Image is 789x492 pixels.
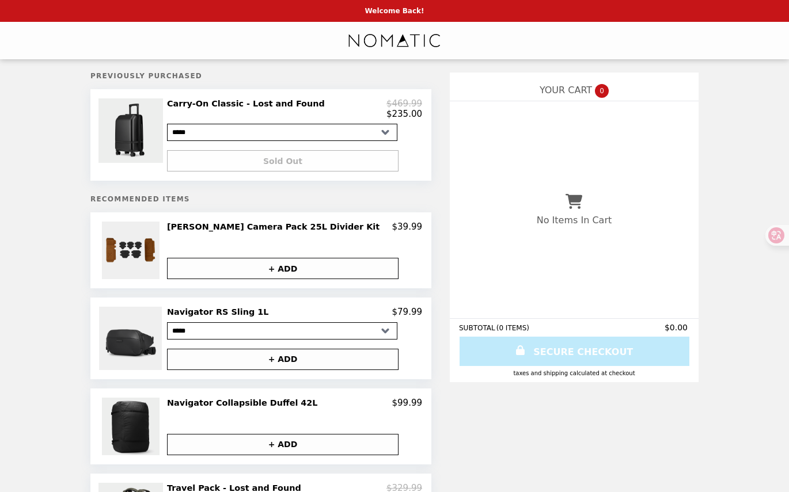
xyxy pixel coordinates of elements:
[167,222,384,232] h2: [PERSON_NAME] Camera Pack 25L Divider Kit
[98,98,166,163] img: Carry-On Classic - Lost and Found
[386,109,422,119] p: $235.00
[665,323,689,332] span: $0.00
[167,258,399,279] button: + ADD
[386,98,422,109] p: $469.99
[167,434,399,455] button: + ADD
[102,398,162,455] img: Navigator Collapsible Duffel 42L
[102,222,162,279] img: McKinnon Camera Pack 25L Divider Kit
[392,398,423,408] p: $99.99
[167,322,397,340] select: Select a product variant
[167,349,399,370] button: + ADD
[392,307,423,317] p: $79.99
[167,98,329,109] h2: Carry-On Classic - Lost and Found
[167,124,397,141] select: Select a product variant
[90,72,431,80] h5: Previously Purchased
[392,222,423,232] p: $39.99
[540,85,592,96] span: YOUR CART
[167,398,323,408] h2: Navigator Collapsible Duffel 42L
[365,7,424,15] p: Welcome Back!
[90,195,431,203] h5: Recommended Items
[167,307,273,317] h2: Navigator RS Sling 1L
[99,307,165,369] img: Navigator RS Sling 1L
[595,84,609,98] span: 0
[459,370,689,376] div: Taxes and Shipping calculated at checkout
[459,324,496,332] span: SUBTOTAL
[537,215,612,226] p: No Items In Cart
[496,324,529,332] span: ( 0 ITEMS )
[347,29,442,52] img: Brand Logo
